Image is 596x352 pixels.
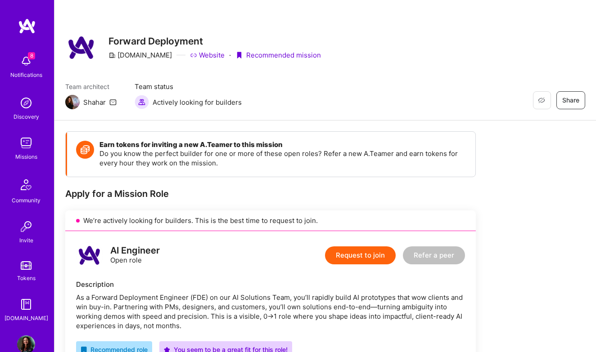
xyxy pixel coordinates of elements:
button: Request to join [325,246,396,264]
button: Refer a peer [403,246,465,264]
div: Missions [15,152,37,161]
div: Apply for a Mission Role [65,188,476,200]
div: AI Engineer [110,246,160,255]
div: Notifications [10,70,42,80]
span: Share [562,96,579,105]
img: Token icon [76,141,94,159]
div: We’re actively looking for builders. This is the best time to request to join. [65,210,476,231]
div: As a Forward Deployment Engineer (FDE) on our AI Solutions Team, you’ll rapidly build AI prototyp... [76,293,465,330]
img: Actively looking for builders [135,95,149,109]
div: Open role [110,246,160,265]
i: icon Mail [109,98,117,106]
div: Discovery [14,112,39,121]
i: icon PurpleRibbon [235,52,243,59]
img: guide book [17,295,35,313]
span: 8 [28,52,35,59]
img: logo [18,18,36,34]
div: Shahar [83,98,106,107]
img: Invite [17,218,35,236]
img: tokens [21,261,32,270]
img: logo [76,242,103,269]
img: Team Architect [65,95,80,109]
a: Website [190,50,225,60]
div: Tokens [17,273,36,283]
div: · [229,50,231,60]
div: [DOMAIN_NAME] [108,50,172,60]
img: teamwork [17,134,35,152]
h3: Forward Deployment [108,36,321,47]
span: Actively looking for builders [153,98,242,107]
p: Do you know the perfect builder for one or more of these open roles? Refer a new A.Teamer and ear... [99,149,466,168]
i: icon EyeClosed [538,97,545,104]
span: Team status [135,82,242,91]
h4: Earn tokens for inviting a new A.Teamer to this mission [99,141,466,149]
img: Community [15,174,37,196]
div: Description [76,280,465,289]
img: Company Logo [65,31,98,64]
div: Recommended mission [235,50,321,60]
div: Community [12,196,41,205]
span: Team architect [65,82,117,91]
img: bell [17,52,35,70]
img: discovery [17,94,35,112]
button: Share [556,91,585,109]
div: Invite [19,236,33,245]
div: [DOMAIN_NAME] [5,313,48,323]
i: icon CompanyGray [108,52,116,59]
